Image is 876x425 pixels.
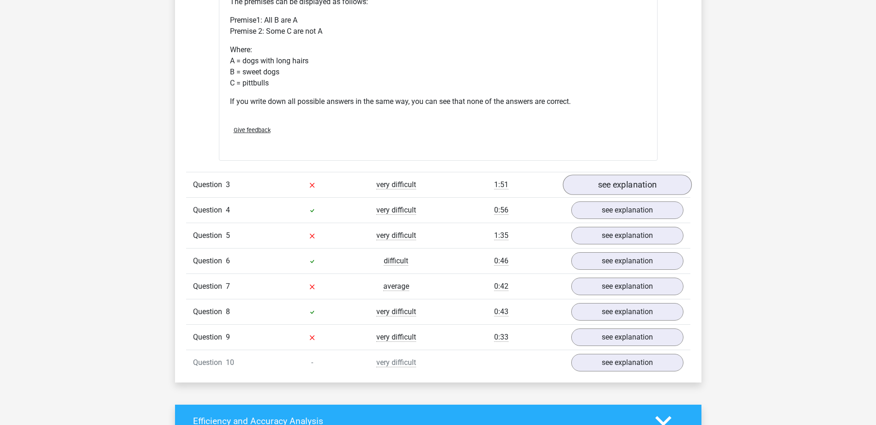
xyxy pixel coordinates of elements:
[193,306,226,317] span: Question
[193,205,226,216] span: Question
[571,227,683,244] a: see explanation
[376,358,416,367] span: very difficult
[234,127,271,134] span: Give feedback
[494,231,508,240] span: 1:35
[571,278,683,295] a: see explanation
[494,206,508,215] span: 0:56
[226,333,230,341] span: 9
[226,307,230,316] span: 8
[226,358,234,367] span: 10
[270,357,354,368] div: -
[226,256,230,265] span: 6
[230,44,646,89] p: Where: A = dogs with long hairs B = sweet dogs C = pittbulls
[562,175,691,195] a: see explanation
[376,333,416,342] span: very difficult
[230,15,646,37] p: Premise1: All B are A Premise 2: Some C are not A
[376,231,416,240] span: very difficult
[193,281,226,292] span: Question
[193,332,226,343] span: Question
[571,328,683,346] a: see explanation
[376,206,416,215] span: very difficult
[226,282,230,291] span: 7
[193,230,226,241] span: Question
[494,333,508,342] span: 0:33
[376,180,416,189] span: very difficult
[230,96,646,107] p: If you write down all possible answers in the same way, you can see that none of the answers are ...
[494,282,508,291] span: 0:42
[376,307,416,316] span: very difficult
[571,303,683,321] a: see explanation
[571,201,683,219] a: see explanation
[193,255,226,267] span: Question
[383,282,409,291] span: average
[494,180,508,189] span: 1:51
[226,231,230,240] span: 5
[226,206,230,214] span: 4
[494,307,508,316] span: 0:43
[193,179,226,190] span: Question
[494,256,508,266] span: 0:46
[571,252,683,270] a: see explanation
[193,357,226,368] span: Question
[384,256,408,266] span: difficult
[226,180,230,189] span: 3
[571,354,683,371] a: see explanation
